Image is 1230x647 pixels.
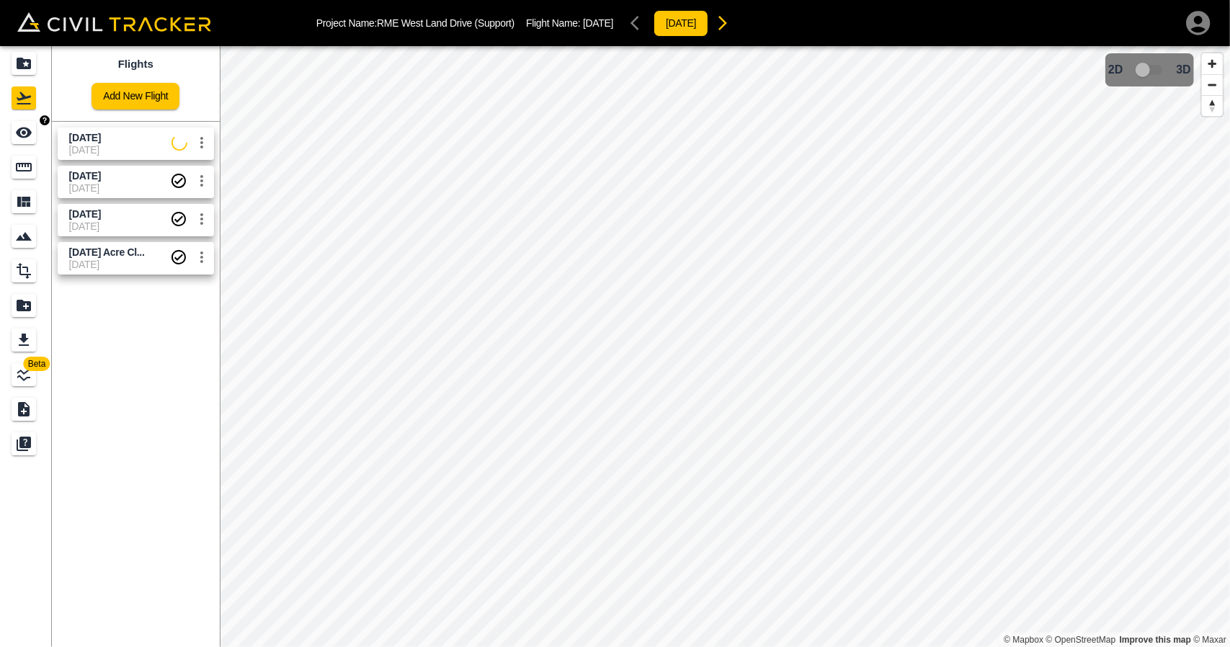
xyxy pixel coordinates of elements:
a: Map feedback [1120,635,1191,645]
button: Zoom out [1202,74,1223,95]
a: Mapbox [1004,635,1043,645]
span: 2D [1108,63,1123,76]
a: OpenStreetMap [1046,635,1116,645]
span: 3D model not uploaded yet [1129,56,1171,84]
button: Reset bearing to north [1202,95,1223,116]
span: [DATE] [583,17,613,29]
p: Project Name: RME West Land Drive (Support) [316,17,514,29]
p: Flight Name: [526,17,613,29]
button: Zoom in [1202,53,1223,74]
span: 3D [1177,63,1191,76]
img: Civil Tracker [17,12,211,32]
a: Maxar [1193,635,1226,645]
canvas: Map [220,46,1230,647]
button: [DATE] [654,10,708,37]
